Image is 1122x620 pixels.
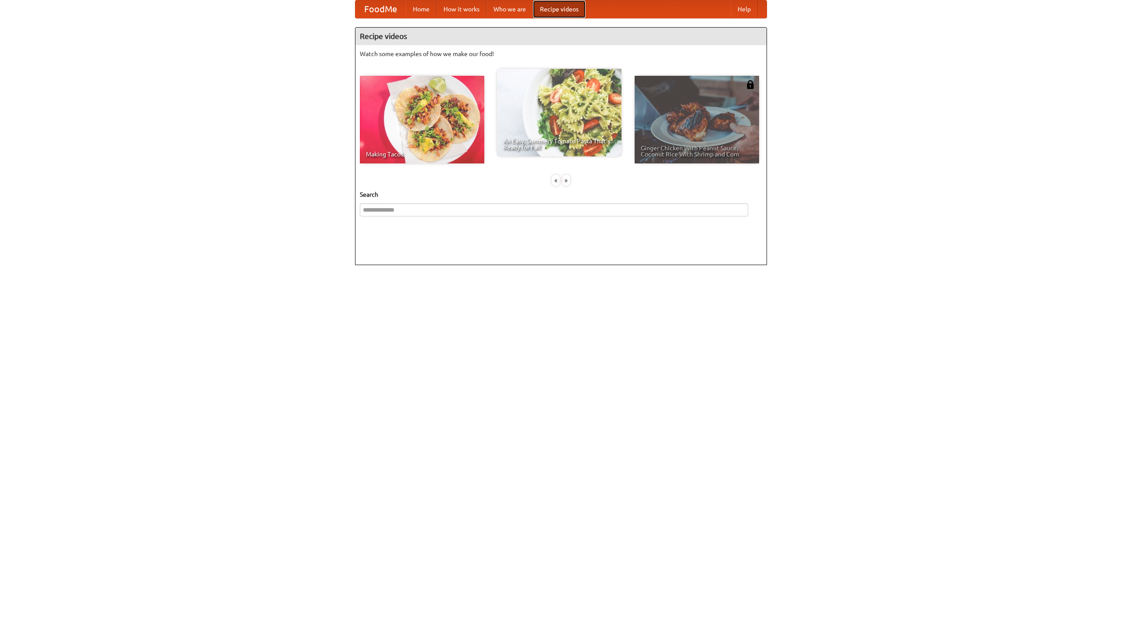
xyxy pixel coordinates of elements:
a: Help [731,0,758,18]
p: Watch some examples of how we make our food! [360,50,762,58]
a: Making Tacos [360,76,484,163]
a: Home [406,0,437,18]
span: An Easy, Summery Tomato Pasta That's Ready for Fall [503,138,615,150]
a: FoodMe [355,0,406,18]
a: Recipe videos [533,0,586,18]
img: 483408.png [746,80,755,89]
a: An Easy, Summery Tomato Pasta That's Ready for Fall [497,69,621,156]
a: How it works [437,0,486,18]
a: Who we are [486,0,533,18]
div: « [552,175,560,186]
span: Making Tacos [366,151,478,157]
h4: Recipe videos [355,28,767,45]
h5: Search [360,190,762,199]
div: » [562,175,570,186]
